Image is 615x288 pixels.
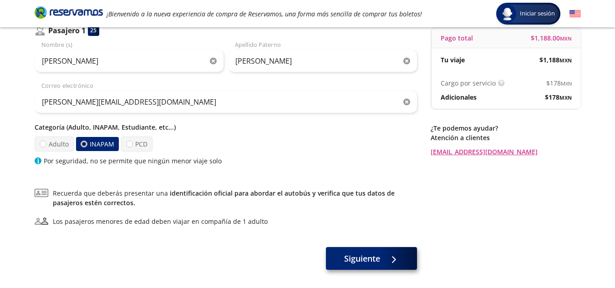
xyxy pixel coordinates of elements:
span: $ 1,188 [539,55,572,65]
button: English [569,8,581,20]
p: Pasajero 1 [48,25,86,36]
span: Siguiente [344,253,380,265]
small: MXN [559,57,572,64]
small: MXN [559,94,572,101]
p: ¿Te podemos ayudar? [431,123,581,133]
p: Adicionales [441,92,477,102]
a: identificación oficial para abordar el autobús y verifica que tus datos de pasajeros estén correc... [53,189,395,207]
em: ¡Bienvenido a la nueva experiencia de compra de Reservamos, una forma más sencilla de comprar tus... [107,10,422,18]
p: Por seguridad, no se permite que ningún menor viaje solo [44,156,222,166]
label: Adulto [34,136,73,152]
span: Iniciar sesión [516,9,559,18]
p: Atención a clientes [431,133,581,142]
p: Categoría (Adulto, INAPAM, Estudiante, etc...) [35,122,417,132]
p: Cargo por servicio [441,78,496,88]
small: MXN [561,80,572,87]
span: $ 178 [545,92,572,102]
input: Nombre (s) [35,50,224,72]
input: Correo electrónico [35,91,417,113]
input: Apellido Paterno [228,50,417,72]
i: Brand Logo [35,5,103,19]
small: MXN [560,35,572,42]
div: 25 [88,25,99,36]
label: PCD [121,136,152,152]
button: Siguiente [326,247,417,270]
p: Tu viaje [441,55,465,65]
div: Los pasajeros menores de edad deben viajar en compañía de 1 adulto [53,217,268,226]
span: $ 1,188.00 [531,33,572,43]
p: Pago total [441,33,473,43]
span: Recuerda que deberás presentar una [53,188,417,207]
label: INAPAM [76,137,118,151]
a: [EMAIL_ADDRESS][DOMAIN_NAME] [431,147,581,157]
span: $ 178 [546,78,572,88]
a: Brand Logo [35,5,103,22]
